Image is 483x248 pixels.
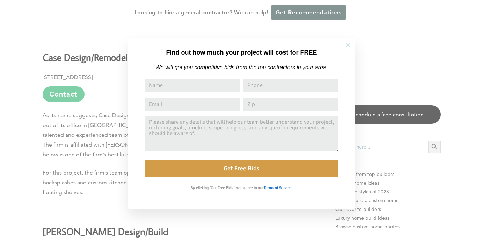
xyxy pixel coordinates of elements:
[166,49,317,56] strong: Find out how much your project will cost for FREE
[145,98,240,111] input: Email Address
[145,79,240,92] input: Name
[191,186,264,190] strong: By clicking 'Get Free Bids,' you agree to our
[264,184,292,190] a: Terms of Service
[336,33,360,57] button: Close
[243,79,338,92] input: Phone
[264,186,292,190] strong: Terms of Service
[145,116,338,151] textarea: Comment or Message
[349,198,475,240] iframe: Drift Widget Chat Controller
[243,98,338,111] input: Zip
[145,160,338,177] button: Get Free Bids
[292,186,293,190] strong: .
[155,64,328,70] em: We will get you competitive bids from the top contractors in your area.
